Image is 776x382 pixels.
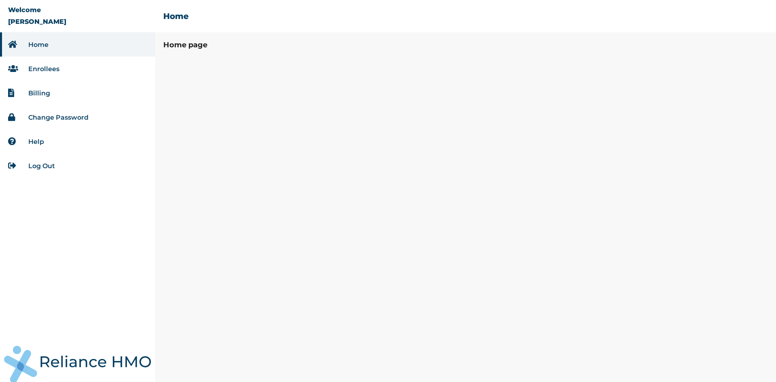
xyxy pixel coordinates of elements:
[28,89,50,97] a: Billing
[8,6,41,14] p: Welcome
[28,162,55,170] a: Log Out
[28,138,44,146] a: Help
[163,11,189,21] h2: Home
[8,18,66,25] p: [PERSON_NAME]
[28,114,89,121] a: Change Password
[163,40,768,49] h3: Home page
[28,65,59,73] a: Enrollees
[28,41,48,49] a: Home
